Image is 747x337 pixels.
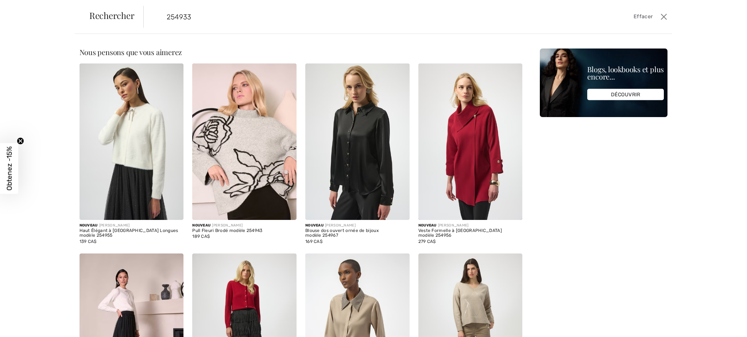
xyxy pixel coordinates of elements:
[658,11,669,23] button: Ferme
[80,47,182,57] span: Nous pensons que vous aimerez
[305,239,322,244] span: 169 CA$
[418,223,437,228] span: Nouveau
[305,228,410,239] div: Blouse dos ouvert ornée de bijoux modèle 254967
[80,223,184,228] div: [PERSON_NAME]
[192,228,297,233] div: Pull Fleuri Brodé modèle 254943
[192,223,297,228] div: [PERSON_NAME]
[5,147,13,191] span: Obtenez -15%
[540,49,667,117] img: Blogs, lookbooks et plus encore...
[17,5,32,12] span: Chat
[161,6,534,28] input: TAPER POUR RECHERCHER
[80,63,184,220] img: Haut Élégant à Manches Longues modèle 254955. Winter White
[418,239,436,244] span: 279 CA$
[634,13,653,21] span: Effacer
[192,63,297,220] img: Pull Fleuri Brodé modèle 254943. Oatmeal melange/black
[587,66,664,80] div: Blogs, lookbooks et plus encore...
[587,89,664,100] div: DÉCOUVRIR
[418,63,523,220] img: Veste Formelle à Col Châle modèle 254956. Deep cherry
[192,223,210,228] span: Nouveau
[192,234,210,239] span: 189 CA$
[418,223,523,228] div: [PERSON_NAME]
[305,223,410,228] div: [PERSON_NAME]
[17,137,24,145] button: Close teaser
[80,228,184,239] div: Haut Élégant à [GEOGRAPHIC_DATA] Longues modèle 254955
[89,11,135,20] span: Rechercher
[80,223,98,228] span: Nouveau
[80,239,97,244] span: 139 CA$
[305,223,324,228] span: Nouveau
[305,63,410,220] img: Blouse dos ouvert ornée de bijoux modèle 254967. Black
[418,228,523,239] div: Veste Formelle à [GEOGRAPHIC_DATA] modèle 254956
